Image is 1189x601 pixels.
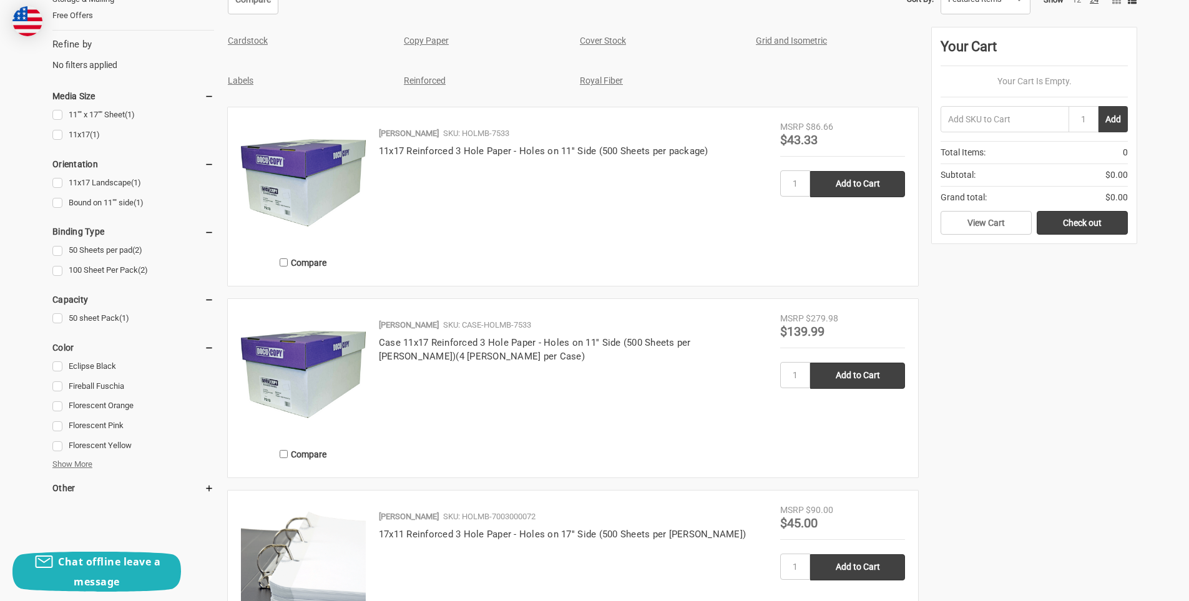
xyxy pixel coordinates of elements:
[52,292,214,307] h5: Capacity
[228,36,268,46] a: Cardstock
[52,224,214,239] h5: Binding Type
[52,481,214,496] h5: Other
[580,76,623,86] a: Royal Fiber
[780,504,804,517] div: MSRP
[125,110,135,119] span: (1)
[138,265,148,275] span: (2)
[280,450,288,458] input: Compare
[52,437,214,454] a: Florescent Yellow
[58,555,160,589] span: Chat offline leave a message
[52,340,214,355] h5: Color
[806,313,838,323] span: $279.98
[52,310,214,327] a: 50 sheet Pack
[780,312,804,325] div: MSRP
[810,363,905,389] input: Add to Cart
[1037,211,1128,235] a: Check out
[780,515,818,530] span: $45.00
[810,171,905,197] input: Add to Cart
[379,319,439,331] p: [PERSON_NAME]
[52,7,214,24] a: Free Offers
[404,36,449,46] a: Copy Paper
[52,127,214,144] a: 11x17
[941,36,1128,66] div: Your Cart
[443,127,509,140] p: SKU: HOLMB-7533
[580,36,626,46] a: Cover Stock
[52,195,214,212] a: Bound on 11"" side
[756,36,827,46] a: Grid and Isometric
[90,130,100,139] span: (1)
[131,178,141,187] span: (1)
[806,122,833,132] span: $86.66
[810,554,905,580] input: Add to Cart
[134,198,144,207] span: (1)
[806,505,833,515] span: $90.00
[379,337,691,363] a: Case 11x17 Reinforced 3 Hole Paper - Holes on 11'' Side (500 Sheets per [PERSON_NAME])(4 [PERSON_...
[52,458,92,471] span: Show More
[941,191,987,204] span: Grand total:
[52,358,214,375] a: Eclipse Black
[52,107,214,124] a: 11"" x 17"" Sheet
[941,106,1069,132] input: Add SKU to Cart
[941,169,976,182] span: Subtotal:
[941,75,1128,88] p: Your Cart Is Empty.
[228,76,253,86] a: Labels
[52,398,214,414] a: Florescent Orange
[241,252,366,273] label: Compare
[12,6,42,36] img: duty and tax information for United States
[52,37,214,52] h5: Refine by
[280,258,288,266] input: Compare
[1105,169,1128,182] span: $0.00
[1105,191,1128,204] span: $0.00
[52,378,214,395] a: Fireball Fuschia
[379,529,746,540] a: 17x11 Reinforced 3 Hole Paper - Holes on 17'' Side (500 Sheets per [PERSON_NAME])
[52,418,214,434] a: Florescent Pink
[404,76,446,86] a: Reinforced
[1123,146,1128,159] span: 0
[379,145,708,157] a: 11x17 Reinforced 3 Hole Paper - Holes on 11'' Side (500 Sheets per package)
[443,319,531,331] p: SKU: CASE-HOLMB-7533
[119,313,129,323] span: (1)
[1098,106,1128,132] button: Add
[941,211,1032,235] a: View Cart
[52,157,214,172] h5: Orientation
[780,132,818,147] span: $43.33
[132,245,142,255] span: (2)
[1086,567,1189,601] iframe: Google Customer Reviews
[780,120,804,134] div: MSRP
[52,262,214,279] a: 100 Sheet Per Pack
[241,444,366,464] label: Compare
[780,324,824,339] span: $139.99
[941,146,986,159] span: Total Items:
[241,120,366,245] img: 11x17 Reinforced 3 Hole Paper - Holes on 11'' Side (500 Sheets per package)
[379,511,439,523] p: [PERSON_NAME]
[443,511,536,523] p: SKU: HOLMB-7003000072
[52,175,214,192] a: 11x17 Landscape
[379,127,439,140] p: [PERSON_NAME]
[52,89,214,104] h5: Media Size
[52,242,214,259] a: 50 Sheets per pad
[241,312,366,437] img: Case 11x17 Reinforced 3 Hole Paper - Holes on 11'' Side (500 Sheets per package)(4 Reams per Case)
[12,552,181,592] button: Chat offline leave a message
[52,37,214,71] div: No filters applied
